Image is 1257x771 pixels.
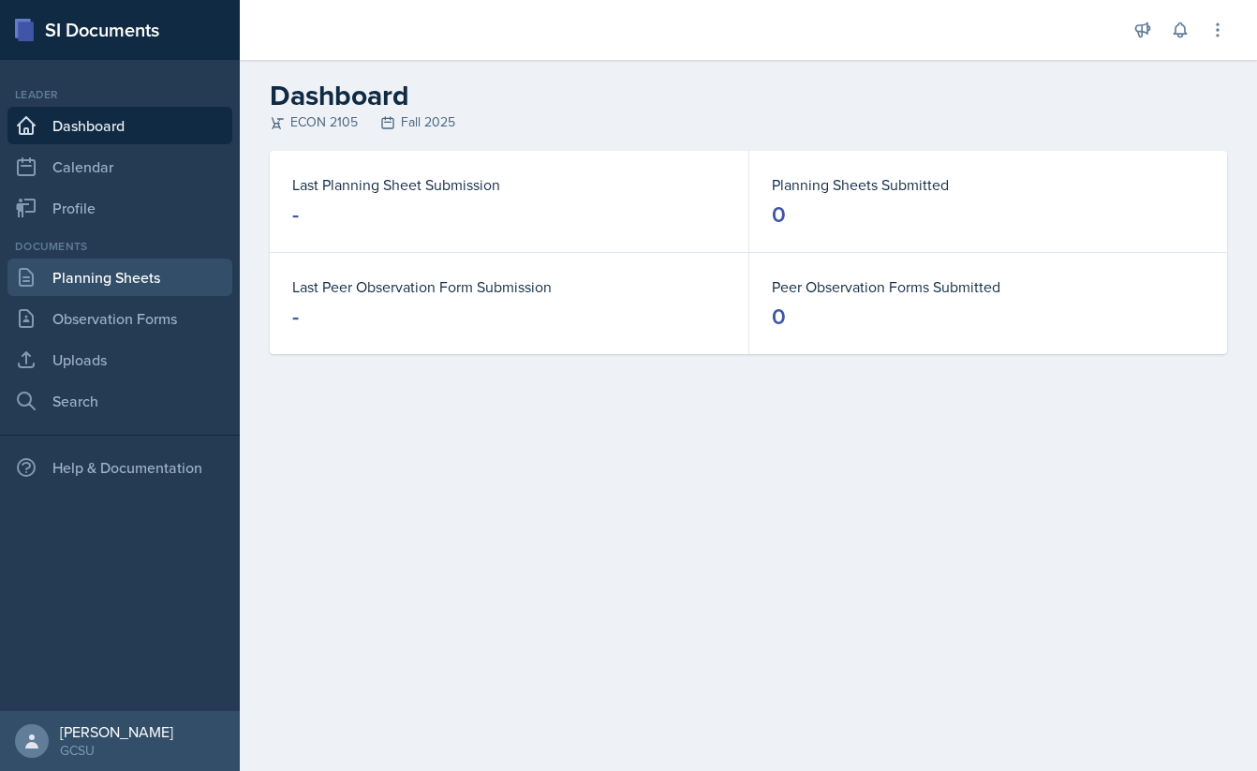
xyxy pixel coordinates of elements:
[292,173,726,196] dt: Last Planning Sheet Submission
[60,741,173,760] div: GCSU
[7,189,232,227] a: Profile
[7,449,232,486] div: Help & Documentation
[7,107,232,144] a: Dashboard
[7,238,232,255] div: Documents
[270,79,1227,112] h2: Dashboard
[60,722,173,741] div: [PERSON_NAME]
[7,86,232,103] div: Leader
[772,275,1205,298] dt: Peer Observation Forms Submitted
[772,302,786,332] div: 0
[7,300,232,337] a: Observation Forms
[772,200,786,230] div: 0
[772,173,1205,196] dt: Planning Sheets Submitted
[292,302,299,332] div: -
[7,148,232,185] a: Calendar
[7,341,232,378] a: Uploads
[292,200,299,230] div: -
[270,112,1227,132] div: ECON 2105 Fall 2025
[7,382,232,420] a: Search
[7,259,232,296] a: Planning Sheets
[292,275,726,298] dt: Last Peer Observation Form Submission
